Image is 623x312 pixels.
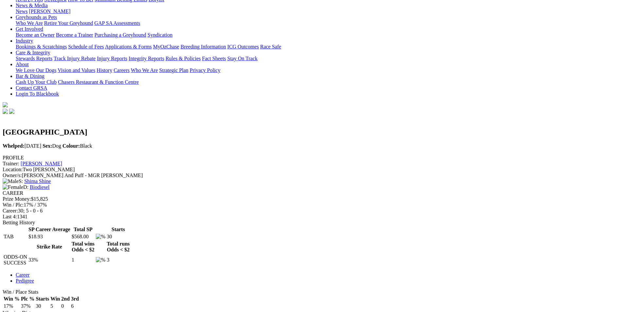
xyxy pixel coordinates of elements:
[105,44,152,49] a: Applications & Forms
[3,173,22,178] span: Owner/s:
[16,62,29,67] a: About
[3,303,20,309] td: 17%
[106,254,130,266] td: 3
[62,143,92,149] span: Black
[3,190,620,196] div: CAREER
[58,79,139,85] a: Chasers Restaurant & Function Centre
[3,178,23,184] span: S:
[16,44,67,49] a: Bookings & Scratchings
[16,20,620,26] div: Greyhounds as Pets
[28,233,71,240] td: $18.93
[28,226,71,233] th: SP Career Average
[16,32,55,38] a: Become an Owner
[3,214,620,220] div: 1341
[21,303,35,309] td: 37%
[56,32,93,38] a: Become a Trainer
[96,257,105,263] img: %
[3,161,19,166] span: Trainer:
[3,102,8,107] img: logo-grsa-white.png
[3,254,27,266] td: ODDS-ON SUCCESS
[3,143,41,149] span: [DATE]
[16,56,52,61] a: Stewards Reports
[3,196,620,202] div: $15,825
[21,296,35,302] th: Plc %
[71,254,95,266] td: 1
[181,44,226,49] a: Breeding Information
[106,233,130,240] td: 30
[61,303,70,309] td: 0
[3,214,17,219] span: Last 4:
[16,91,59,97] a: Login To Blackbook
[58,67,95,73] a: Vision and Values
[96,67,112,73] a: History
[16,44,620,50] div: Industry
[3,202,24,208] span: Win / Plc:
[159,67,188,73] a: Strategic Plan
[61,296,70,302] th: 2nd
[68,44,104,49] a: Schedule of Fees
[16,272,30,278] a: Career
[71,296,79,302] th: 3rd
[3,289,620,295] div: Win / Place Stats
[71,226,95,233] th: Total SP
[43,143,61,149] span: Dog
[44,20,93,26] a: Retire Your Greyhound
[50,303,60,309] td: 5
[3,167,23,172] span: Location:
[153,44,179,49] a: MyOzChase
[190,67,220,73] a: Privacy Policy
[16,73,44,79] a: Bar & Dining
[54,56,95,61] a: Track Injury Rebate
[21,161,62,166] a: [PERSON_NAME]
[260,44,281,49] a: Race Safe
[28,241,71,253] th: Strike Rate
[16,3,48,8] a: News & Media
[35,296,49,302] th: Starts
[3,208,18,213] span: Career:
[106,241,130,253] th: Total runs Odds < $2
[147,32,172,38] a: Syndication
[3,233,27,240] td: TAB
[62,143,80,149] b: Colour:
[113,67,130,73] a: Careers
[16,26,43,32] a: Get Involved
[16,278,34,284] a: Pedigree
[95,20,140,26] a: GAP SA Assessments
[165,56,201,61] a: Rules & Policies
[3,202,620,208] div: 17% / 37%
[16,20,43,26] a: Who We Are
[16,79,57,85] a: Cash Up Your Club
[16,9,27,14] a: News
[3,128,620,137] h2: [GEOGRAPHIC_DATA]
[35,303,49,309] td: 30
[16,14,57,20] a: Greyhounds as Pets
[3,220,620,226] div: Betting History
[202,56,226,61] a: Fact Sheets
[3,184,28,190] span: D:
[3,296,20,302] th: Win %
[16,85,47,91] a: Contact GRSA
[71,241,95,253] th: Total wins Odds < $2
[131,67,158,73] a: Who We Are
[3,208,620,214] div: 30; 5 - 0 - 6
[3,167,620,173] div: Two [PERSON_NAME]
[16,56,620,62] div: Care & Integrity
[3,184,23,190] img: Female
[3,178,19,184] img: Male
[71,233,95,240] td: $568.00
[9,109,14,114] img: twitter.svg
[24,178,51,184] a: Shima Shine
[95,32,146,38] a: Purchasing a Greyhound
[97,56,127,61] a: Injury Reports
[3,196,31,202] span: Prize Money:
[227,44,259,49] a: ICG Outcomes
[43,143,52,149] b: Sex:
[50,296,60,302] th: Win
[16,38,33,44] a: Industry
[29,9,70,14] a: [PERSON_NAME]
[16,67,56,73] a: We Love Our Dogs
[16,32,620,38] div: Get Involved
[16,79,620,85] div: Bar & Dining
[28,254,71,266] td: 33%
[106,226,130,233] th: Starts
